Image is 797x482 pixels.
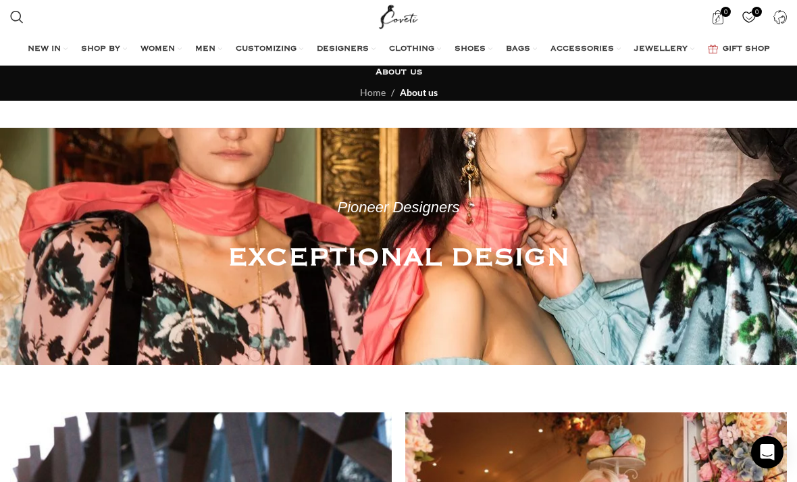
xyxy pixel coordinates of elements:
a: ACCESSORIES [550,36,621,63]
span: JEWELLERY [634,44,688,55]
a: Search [3,3,30,30]
a: SHOES [455,36,492,63]
span: SHOES [455,44,486,55]
em: Pioneer Designers [338,199,460,216]
a: Home [360,87,386,98]
span: 0 [721,7,731,17]
a: CLOTHING [389,36,441,63]
a: SHOP BY [81,36,127,63]
a: Site logo [376,10,421,22]
a: DESIGNERS [317,36,376,63]
span: ACCESSORIES [550,44,614,55]
a: NEW IN [28,36,68,63]
a: MEN [195,36,222,63]
span: 0 [752,7,762,17]
a: 0 [735,3,763,30]
a: BAGS [506,36,537,63]
span: MEN [195,44,215,55]
span: CLOTHING [389,44,434,55]
a: CUSTOMIZING [236,36,303,63]
span: SHOP BY [81,44,120,55]
span: NEW IN [28,44,61,55]
h1: About us [376,66,422,78]
a: JEWELLERY [634,36,694,63]
h4: EXCEPTIONAL DESIGN [228,240,570,277]
div: Open Intercom Messenger [751,436,783,468]
a: GIFT SHOP [708,36,770,63]
span: WOMEN [140,44,175,55]
span: BAGS [506,44,530,55]
img: GiftBag [708,45,718,53]
span: About us [400,87,438,98]
a: 0 [704,3,731,30]
span: CUSTOMIZING [236,44,297,55]
span: GIFT SHOP [723,44,770,55]
div: Main navigation [3,36,794,63]
a: WOMEN [140,36,182,63]
span: DESIGNERS [317,44,369,55]
div: My Wishlist [735,3,763,30]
